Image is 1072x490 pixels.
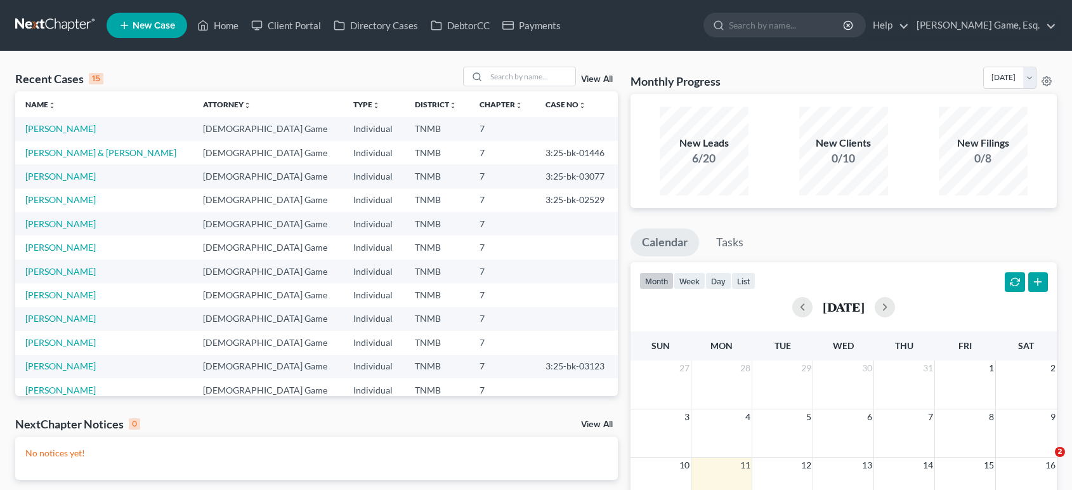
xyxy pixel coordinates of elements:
td: [DEMOGRAPHIC_DATA] Game [193,378,343,402]
div: 0 [129,418,140,430]
td: 7 [469,331,535,354]
div: NextChapter Notices [15,416,140,432]
td: TNMB [405,212,469,235]
button: day [705,272,731,289]
td: Individual [343,307,405,331]
td: TNMB [405,355,469,378]
span: 2 [1055,447,1065,457]
i: unfold_more [48,102,56,109]
a: DebtorCC [424,14,496,37]
div: 6/20 [660,150,748,166]
td: TNMB [405,283,469,307]
button: week [674,272,705,289]
span: 11 [739,458,752,473]
td: [DEMOGRAPHIC_DATA] Game [193,355,343,378]
span: 9 [1049,409,1057,425]
td: Individual [343,141,405,164]
a: [PERSON_NAME] & [PERSON_NAME] [25,147,176,158]
a: Help [866,14,909,37]
td: [DEMOGRAPHIC_DATA] Game [193,164,343,188]
span: 15 [983,458,995,473]
a: [PERSON_NAME] [25,171,96,182]
a: [PERSON_NAME] [25,361,96,371]
h3: Monthly Progress [631,74,721,89]
span: New Case [133,21,175,30]
td: 7 [469,141,535,164]
span: 14 [922,458,934,473]
td: [DEMOGRAPHIC_DATA] Game [193,331,343,354]
td: TNMB [405,307,469,331]
div: Recent Cases [15,71,103,86]
a: [PERSON_NAME] [25,337,96,348]
span: Wed [833,340,854,351]
a: Districtunfold_more [415,100,457,109]
a: [PERSON_NAME] [25,242,96,253]
td: TNMB [405,378,469,402]
td: Individual [343,235,405,259]
td: [DEMOGRAPHIC_DATA] Game [193,212,343,235]
td: TNMB [405,164,469,188]
a: View All [581,75,613,84]
a: Calendar [631,228,699,256]
span: Sat [1018,340,1034,351]
a: Nameunfold_more [25,100,56,109]
td: TNMB [405,117,469,140]
i: unfold_more [449,102,457,109]
td: TNMB [405,331,469,354]
td: 7 [469,283,535,307]
td: 3:25-bk-02529 [535,189,618,212]
a: [PERSON_NAME] [25,385,96,395]
i: unfold_more [515,102,523,109]
div: New Clients [799,136,888,150]
td: Individual [343,164,405,188]
a: Tasks [705,228,755,256]
td: Individual [343,283,405,307]
div: New Filings [939,136,1028,150]
button: list [731,272,755,289]
td: Individual [343,117,405,140]
div: 0/8 [939,150,1028,166]
input: Search by name... [487,67,575,86]
td: Individual [343,212,405,235]
td: 3:25-bk-03077 [535,164,618,188]
td: [DEMOGRAPHIC_DATA] Game [193,260,343,283]
td: Individual [343,355,405,378]
a: [PERSON_NAME] [25,218,96,229]
span: 12 [800,458,813,473]
td: 7 [469,378,535,402]
div: 0/10 [799,150,888,166]
td: 7 [469,212,535,235]
td: 7 [469,307,535,331]
div: New Leads [660,136,748,150]
span: 5 [805,409,813,425]
a: Home [191,14,245,37]
td: 3:25-bk-01446 [535,141,618,164]
span: 3 [683,409,691,425]
span: 31 [922,361,934,376]
a: Client Portal [245,14,327,37]
span: 27 [678,361,691,376]
td: TNMB [405,189,469,212]
i: unfold_more [372,102,380,109]
td: Individual [343,189,405,212]
a: [PERSON_NAME] [25,194,96,205]
span: Thu [895,340,913,351]
td: 7 [469,355,535,378]
td: [DEMOGRAPHIC_DATA] Game [193,117,343,140]
span: Fri [958,340,972,351]
span: 13 [861,458,873,473]
td: Individual [343,331,405,354]
span: 4 [744,409,752,425]
span: 6 [866,409,873,425]
span: Sun [651,340,670,351]
td: TNMB [405,235,469,259]
a: View All [581,420,613,429]
span: 10 [678,458,691,473]
a: [PERSON_NAME] [25,313,96,324]
div: 15 [89,73,103,84]
td: 7 [469,235,535,259]
td: [DEMOGRAPHIC_DATA] Game [193,307,343,331]
td: 7 [469,189,535,212]
iframe: Intercom live chat [1029,447,1059,477]
p: No notices yet! [25,447,608,460]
